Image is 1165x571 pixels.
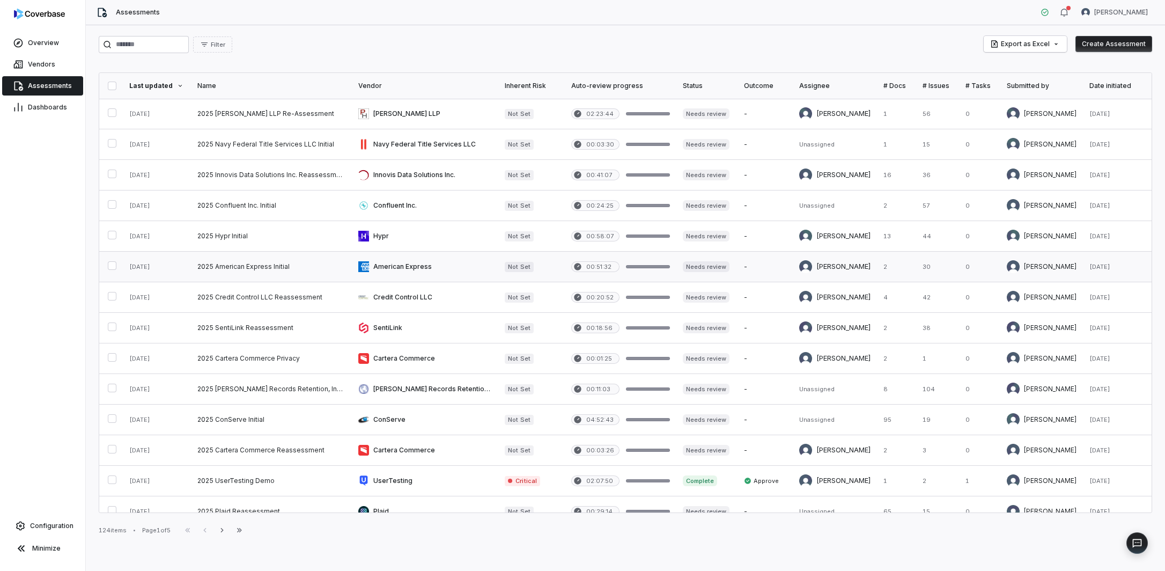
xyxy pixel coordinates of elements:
span: Vendors [28,60,55,69]
button: Filter [193,36,232,53]
td: - [738,435,793,466]
div: 124 items [99,526,127,535]
span: Configuration [30,522,73,530]
div: Name [197,82,345,90]
button: Create Assessment [1075,36,1152,52]
td: - [738,496,793,527]
td: - [738,282,793,313]
img: Isaac Mousel avatar [799,107,812,120]
img: Bridget Seagraves avatar [799,444,812,457]
div: Inherent Risk [505,82,558,90]
a: Assessments [2,76,83,96]
div: Vendor [358,82,492,90]
img: Bridget Seagraves avatar [1007,444,1020,457]
span: Filter [211,41,225,49]
td: - [738,221,793,252]
img: Jonathan Wann avatar [1007,138,1020,151]
span: Dashboards [28,103,67,112]
img: logo-D7KZi-bG.svg [14,9,65,19]
img: Bridget Seagraves avatar [799,352,812,365]
div: • [133,526,136,534]
a: Dashboards [2,98,83,117]
img: Bridget Seagraves avatar [1007,169,1020,181]
div: Submitted by [1007,82,1076,90]
a: Configuration [4,516,81,536]
span: Assessments [116,8,160,17]
img: Madison Hull avatar [1007,230,1020,243]
td: - [738,191,793,221]
span: Minimize [32,544,61,553]
img: Isaac Mousel avatar [1007,107,1020,120]
div: # Docs [883,82,910,90]
img: Bridget Seagraves avatar [1007,291,1020,304]
div: Auto-review progress [571,82,670,90]
img: Jason Boland avatar [1007,383,1020,396]
div: Assignee [799,82,871,90]
img: Michael Violante avatar [799,474,812,487]
span: Assessments [28,82,72,90]
a: Overview [2,33,83,53]
div: Page 1 of 5 [142,526,171,535]
img: George Munyua avatar [1007,199,1020,212]
div: # Tasks [965,82,994,90]
div: Last updated [129,82,185,90]
div: Outcome [744,82,786,90]
img: Bridget Seagraves avatar [799,291,812,304]
div: Status [683,82,731,90]
img: Michael Violante avatar [1007,474,1020,487]
img: Bridget Seagraves avatar [1007,260,1020,273]
img: Bridget Seagraves avatar [799,169,812,181]
td: - [738,343,793,374]
td: - [738,405,793,435]
img: Bridget Seagraves avatar [1007,352,1020,365]
img: Madison Hull avatar [799,230,812,243]
img: Ryan Jenkins avatar [1007,505,1020,518]
td: - [738,374,793,405]
img: Jason Boland avatar [799,321,812,334]
img: Bridget Seagraves avatar [1081,8,1090,17]
span: Overview [28,39,59,47]
td: - [738,252,793,282]
img: Travis Helton avatar [1007,413,1020,426]
button: Bridget Seagraves avatar[PERSON_NAME] [1075,4,1154,20]
td: - [738,160,793,191]
div: # Issues [923,82,953,90]
td: - [738,129,793,160]
span: [PERSON_NAME] [1094,8,1148,17]
button: Minimize [4,538,81,559]
img: Jason Boland avatar [1007,321,1020,334]
button: Export as Excel [984,36,1067,52]
a: Vendors [2,55,83,74]
div: Date initiated [1089,82,1143,90]
td: - [738,99,793,129]
td: - [738,313,793,343]
img: Bridget Seagraves avatar [799,260,812,273]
